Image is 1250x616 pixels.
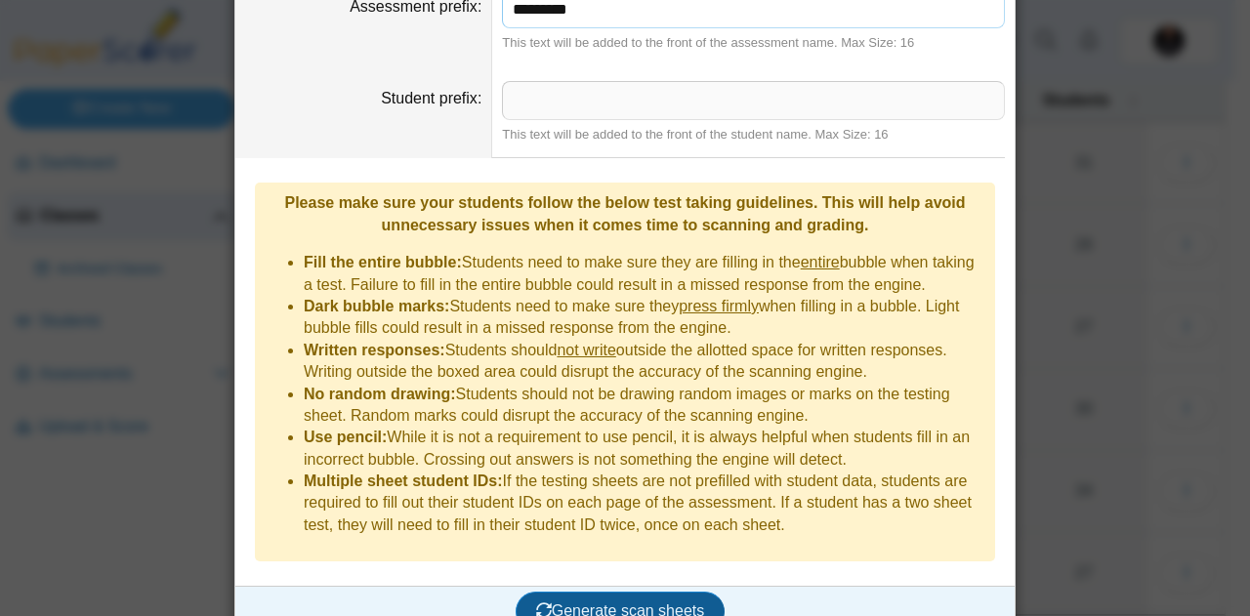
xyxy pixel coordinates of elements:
li: Students need to make sure they are filling in the bubble when taking a test. Failure to fill in ... [304,252,985,296]
li: If the testing sheets are not prefilled with student data, students are required to fill out thei... [304,471,985,536]
div: This text will be added to the front of the assessment name. Max Size: 16 [502,34,1005,52]
u: entire [801,254,840,270]
label: Student prefix [381,90,481,106]
b: Written responses: [304,342,445,358]
div: This text will be added to the front of the student name. Max Size: 16 [502,126,1005,144]
li: Students should not be drawing random images or marks on the testing sheet. Random marks could di... [304,384,985,428]
b: Fill the entire bubble: [304,254,462,270]
b: Dark bubble marks: [304,298,449,314]
li: While it is not a requirement to use pencil, it is always helpful when students fill in an incorr... [304,427,985,471]
li: Students should outside the allotted space for written responses. Writing outside the boxed area ... [304,340,985,384]
u: press firmly [679,298,759,314]
li: Students need to make sure they when filling in a bubble. Light bubble fills could result in a mi... [304,296,985,340]
b: Multiple sheet student IDs: [304,472,503,489]
b: Please make sure your students follow the below test taking guidelines. This will help avoid unne... [284,194,965,232]
b: No random drawing: [304,386,456,402]
b: Use pencil: [304,429,387,445]
u: not write [557,342,615,358]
